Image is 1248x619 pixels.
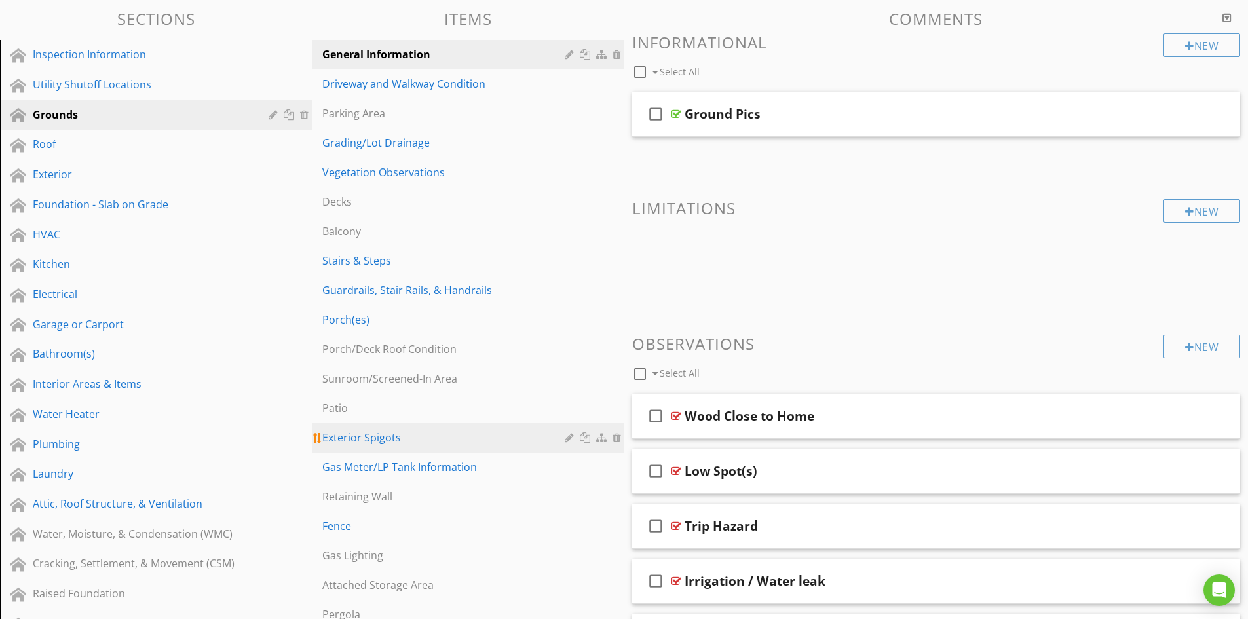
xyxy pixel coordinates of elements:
[322,47,568,62] div: General Information
[33,555,250,571] div: Cracking, Settlement, & Movement (CSM)
[632,199,1241,217] h3: Limitations
[33,496,250,512] div: Attic, Roof Structure, & Ventilation
[33,166,250,182] div: Exterior
[632,10,1241,28] h3: Comments
[1163,335,1240,358] div: New
[33,47,250,62] div: Inspection Information
[645,510,666,542] i: check_box_outline_blank
[312,10,624,28] h3: Items
[33,466,250,481] div: Laundry
[322,400,568,416] div: Patio
[685,408,814,424] div: Wood Close to Home
[322,282,568,298] div: Guardrails, Stair Rails, & Handrails
[632,33,1241,51] h3: Informational
[322,164,568,180] div: Vegetation Observations
[33,107,250,122] div: Grounds
[33,136,250,152] div: Roof
[660,367,700,379] span: Select All
[645,400,666,432] i: check_box_outline_blank
[33,77,250,92] div: Utility Shutoff Locations
[33,376,250,392] div: Interior Areas & Items
[685,573,825,589] div: Irrigation / Water leak
[685,106,761,122] div: Ground Pics
[33,586,250,601] div: Raised Foundation
[33,286,250,302] div: Electrical
[322,577,568,593] div: Attached Storage Area
[33,316,250,332] div: Garage or Carport
[33,227,250,242] div: HVAC
[322,312,568,328] div: Porch(es)
[322,518,568,534] div: Fence
[322,341,568,357] div: Porch/Deck Roof Condition
[322,223,568,239] div: Balcony
[660,66,700,78] span: Select All
[33,346,250,362] div: Bathroom(s)
[322,253,568,269] div: Stairs & Steps
[33,436,250,452] div: Plumbing
[645,455,666,487] i: check_box_outline_blank
[322,105,568,121] div: Parking Area
[33,526,250,542] div: Water, Moisture, & Condensation (WMC)
[645,565,666,597] i: check_box_outline_blank
[645,98,666,130] i: check_box_outline_blank
[322,135,568,151] div: Grading/Lot Drainage
[322,430,568,445] div: Exterior Spigots
[33,197,250,212] div: Foundation - Slab on Grade
[322,76,568,92] div: Driveway and Walkway Condition
[322,371,568,386] div: Sunroom/Screened-In Area
[1163,33,1240,57] div: New
[322,489,568,504] div: Retaining Wall
[1203,574,1235,606] div: Open Intercom Messenger
[33,256,250,272] div: Kitchen
[685,518,758,534] div: Trip Hazard
[322,194,568,210] div: Decks
[322,548,568,563] div: Gas Lighting
[1163,199,1240,223] div: New
[685,463,757,479] div: Low Spot(s)
[632,335,1241,352] h3: Observations
[322,459,568,475] div: Gas Meter/LP Tank Information
[33,406,250,422] div: Water Heater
